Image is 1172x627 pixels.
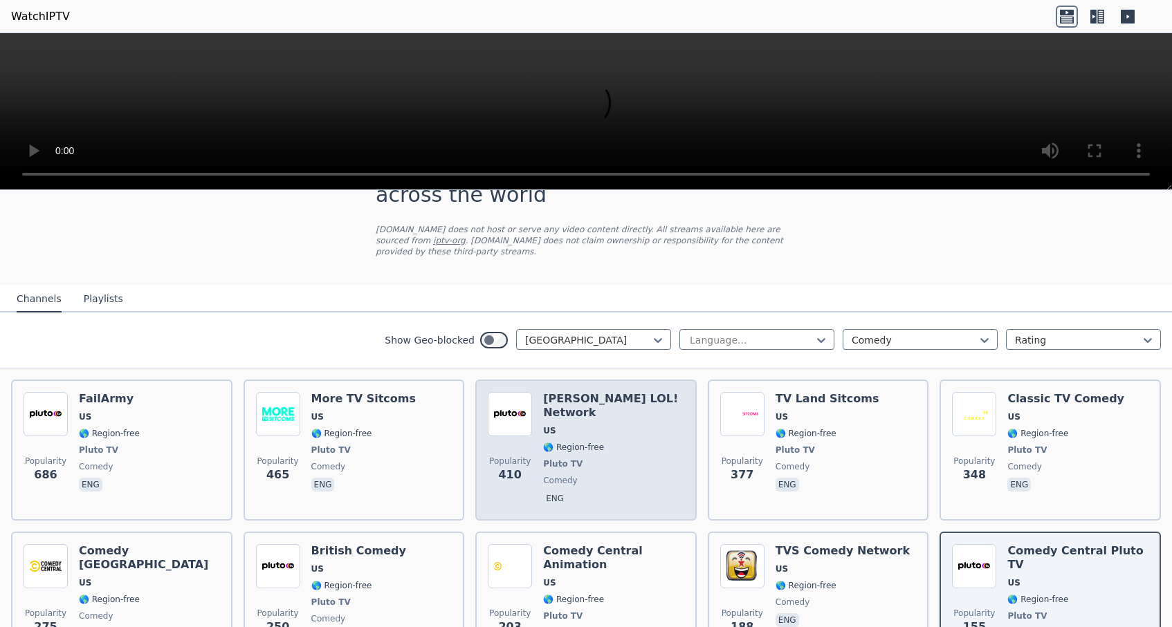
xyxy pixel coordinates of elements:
[720,392,764,436] img: TV Land Sitcoms
[1007,594,1068,605] span: 🌎 Region-free
[776,563,788,574] span: US
[776,580,836,591] span: 🌎 Region-free
[24,544,68,588] img: Comedy Central East
[256,392,300,436] img: More TV Sitcoms
[543,492,567,505] p: eng
[543,425,556,436] span: US
[488,392,532,436] img: Kevin Hart's LOL! Network
[376,224,796,257] p: [DOMAIN_NAME] does not host or serve any video content directly. All streams available here are s...
[776,411,788,422] span: US
[1007,411,1020,422] span: US
[543,475,578,486] span: comedy
[488,544,532,588] img: Comedy Central Animation
[311,597,351,608] span: Pluto TV
[543,577,556,588] span: US
[722,456,763,467] span: Popularity
[543,392,684,420] h6: [PERSON_NAME] LOL! Network
[543,594,604,605] span: 🌎 Region-free
[79,577,91,588] span: US
[311,461,346,472] span: comedy
[776,444,815,456] span: Pluto TV
[776,392,879,406] h6: TV Land Sitcoms
[1007,478,1031,492] p: eng
[25,456,66,467] span: Popularity
[776,544,910,558] h6: TVS Comedy Network
[311,478,335,492] p: eng
[1007,544,1148,572] h6: Comedy Central Pluto TV
[311,563,324,574] span: US
[776,597,810,608] span: comedy
[257,456,299,467] span: Popularity
[79,392,140,406] h6: FailArmy
[1007,392,1124,406] h6: Classic TV Comedy
[79,428,140,439] span: 🌎 Region-free
[489,608,531,619] span: Popularity
[953,456,995,467] span: Popularity
[266,467,289,483] span: 465
[543,610,583,621] span: Pluto TV
[1007,461,1042,472] span: comedy
[776,613,799,627] p: eng
[1007,428,1068,439] span: 🌎 Region-free
[720,544,764,588] img: TVS Comedy Network
[311,544,406,558] h6: British Comedy
[311,411,324,422] span: US
[79,461,113,472] span: comedy
[79,478,102,492] p: eng
[79,610,113,621] span: comedy
[963,467,986,483] span: 348
[489,456,531,467] span: Popularity
[79,594,140,605] span: 🌎 Region-free
[79,444,118,456] span: Pluto TV
[311,444,351,456] span: Pluto TV
[34,467,57,483] span: 686
[311,428,372,439] span: 🌎 Region-free
[776,461,810,472] span: comedy
[776,428,836,439] span: 🌎 Region-free
[543,544,684,572] h6: Comedy Central Animation
[11,8,70,25] a: WatchIPTV
[256,544,300,588] img: British Comedy
[79,411,91,422] span: US
[1007,577,1020,588] span: US
[498,467,521,483] span: 410
[543,442,604,453] span: 🌎 Region-free
[731,467,753,483] span: 377
[25,608,66,619] span: Popularity
[311,613,346,624] span: comedy
[776,478,799,492] p: eng
[433,236,466,245] a: iptv-org
[257,608,299,619] span: Popularity
[79,544,220,572] h6: Comedy [GEOGRAPHIC_DATA]
[952,544,996,588] img: Comedy Central Pluto TV
[952,392,996,436] img: Classic TV Comedy
[1007,444,1047,456] span: Pluto TV
[385,333,475,347] label: Show Geo-blocked
[543,458,583,469] span: Pluto TV
[311,580,372,591] span: 🌎 Region-free
[17,286,62,312] button: Channels
[311,392,416,406] h6: More TV Sitcoms
[722,608,763,619] span: Popularity
[1007,610,1047,621] span: Pluto TV
[84,286,123,312] button: Playlists
[24,392,68,436] img: FailArmy
[953,608,995,619] span: Popularity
